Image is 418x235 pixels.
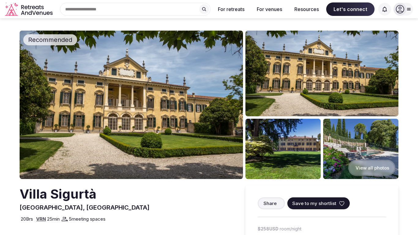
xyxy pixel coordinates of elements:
button: For venues [252,2,287,16]
button: For retreats [213,2,249,16]
button: Save to my shortlist [287,197,350,209]
span: Save to my shortlist [292,200,336,207]
span: [GEOGRAPHIC_DATA], [GEOGRAPHIC_DATA] [20,204,150,211]
span: 20 Brs [21,216,33,222]
img: Venue cover photo [20,31,243,179]
a: Visit the homepage [5,2,54,16]
button: Resources [289,2,324,16]
div: Recommended [23,34,77,45]
img: Venue gallery photo [245,119,321,179]
img: Venue gallery photo [245,31,398,116]
span: 5 meeting spaces [69,216,106,222]
a: VRN [36,216,46,222]
span: Recommended [26,35,75,44]
button: Share [258,197,285,209]
span: room/night [280,226,301,232]
span: Let's connect [326,2,375,16]
button: View all photos [348,160,395,176]
h2: Villa Sigurtà [20,185,96,203]
span: 25 min [47,216,60,222]
span: Share [263,200,277,207]
img: Venue gallery photo [323,119,398,179]
span: $258 USD [258,226,278,232]
svg: Retreats and Venues company logo [5,2,54,16]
